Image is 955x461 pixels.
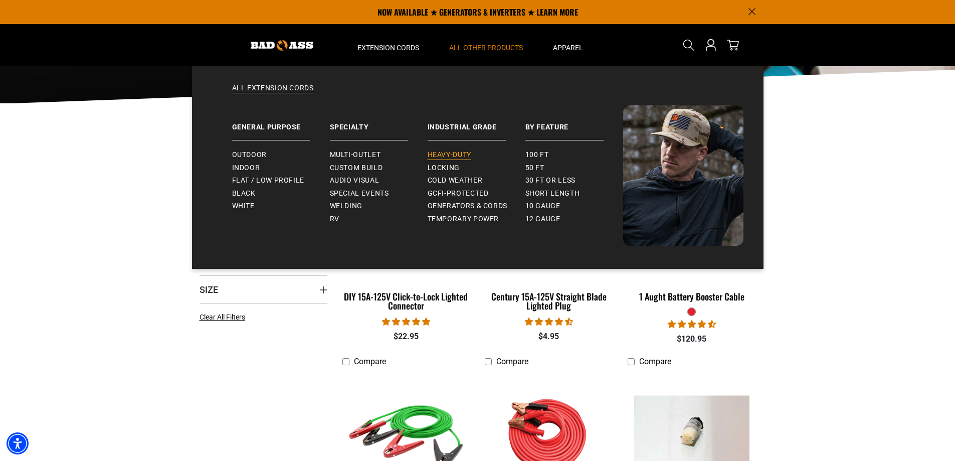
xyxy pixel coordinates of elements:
[357,43,419,52] span: Extension Cords
[428,187,525,200] a: GCFI-Protected
[428,215,499,224] span: Temporary Power
[428,150,471,160] span: Heavy-Duty
[342,292,470,310] div: DIY 15A-125V Click-to-Lock Lighted Connector
[342,331,470,343] div: $22.95
[434,24,538,66] summary: All Other Products
[330,174,428,187] a: Audio Visual
[200,284,218,295] span: Size
[7,432,29,454] div: Accessibility Menu
[681,37,697,53] summary: Search
[628,333,755,345] div: $120.95
[232,162,330,175] a: Indoor
[623,105,743,246] img: Bad Ass Extension Cords
[428,174,525,187] a: Cold Weather
[330,213,428,226] a: RV
[330,148,428,162] a: Multi-Outlet
[428,189,489,198] span: GCFI-Protected
[628,292,755,301] div: 1 Aught Battery Booster Cable
[354,357,386,366] span: Compare
[232,164,260,173] span: Indoor
[232,105,330,140] a: General Purpose
[525,162,623,175] a: 50 ft
[232,187,330,200] a: Black
[525,202,560,211] span: 10 gauge
[525,105,623,140] a: By Feature
[525,317,573,327] span: 4.38 stars
[428,148,525,162] a: Heavy-Duty
[525,148,623,162] a: 100 ft
[232,189,256,198] span: Black
[485,331,613,343] div: $4.95
[428,164,460,173] span: Locking
[330,187,428,200] a: Special Events
[668,320,716,329] span: 4.56 stars
[330,176,379,185] span: Audio Visual
[525,189,580,198] span: Short Length
[428,213,525,226] a: Temporary Power
[330,105,428,140] a: Specialty
[428,176,483,185] span: Cold Weather
[232,148,330,162] a: Outdoor
[330,164,383,173] span: Custom Build
[525,215,560,224] span: 12 gauge
[725,39,741,51] a: cart
[428,162,525,175] a: Locking
[428,105,525,140] a: Industrial Grade
[639,357,671,366] span: Compare
[525,176,576,185] span: 30 ft or less
[703,24,719,66] a: Open this option
[330,162,428,175] a: Custom Build
[212,83,743,105] a: All Extension Cords
[330,150,381,160] span: Multi-Outlet
[330,200,428,213] a: Welding
[538,24,598,66] summary: Apparel
[200,275,327,303] summary: Size
[232,202,255,211] span: White
[200,312,249,323] a: Clear All Filters
[449,43,523,52] span: All Other Products
[525,174,623,187] a: 30 ft or less
[342,24,434,66] summary: Extension Cords
[232,174,330,187] a: Flat / Low Profile
[525,164,544,173] span: 50 ft
[330,189,389,198] span: Special Events
[428,202,508,211] span: Generators & Cords
[525,150,549,160] span: 100 ft
[525,200,623,213] a: 10 gauge
[553,43,583,52] span: Apparel
[525,213,623,226] a: 12 gauge
[251,40,313,51] img: Bad Ass Extension Cords
[330,202,362,211] span: Welding
[428,200,525,213] a: Generators & Cords
[485,292,613,310] div: Century 15A-125V Straight Blade Lighted Plug
[200,313,245,321] span: Clear All Filters
[330,215,339,224] span: RV
[496,357,528,366] span: Compare
[525,187,623,200] a: Short Length
[232,176,305,185] span: Flat / Low Profile
[232,200,330,213] a: White
[232,150,267,160] span: Outdoor
[382,317,430,327] span: 4.84 stars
